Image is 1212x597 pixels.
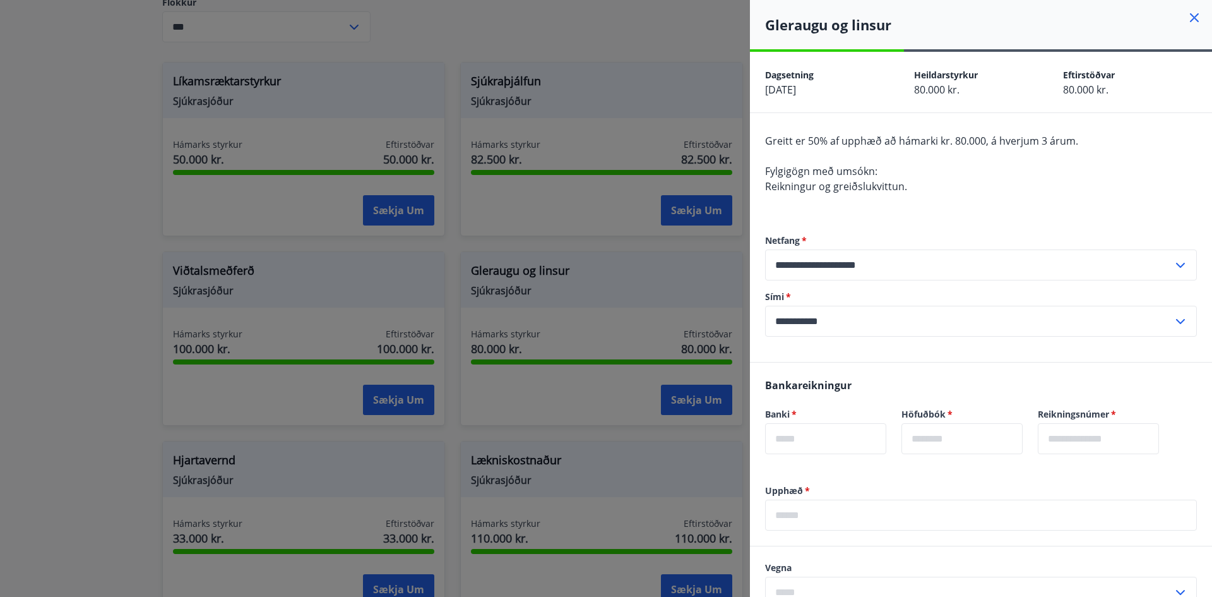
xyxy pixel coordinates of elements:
[765,500,1197,531] div: Upphæð
[765,164,877,178] span: Fylgigögn með umsókn:
[765,15,1212,34] h4: Gleraugu og linsur
[765,562,1197,574] label: Vegna
[1038,408,1159,421] label: Reikningsnúmer
[1063,83,1108,97] span: 80.000 kr.
[765,83,796,97] span: [DATE]
[765,134,1078,148] span: Greitt er 50% af upphæð að hámarki kr. 80.000, á hverjum 3 árum.
[1063,69,1115,81] span: Eftirstöðvar
[765,291,1197,303] label: Sími
[914,69,978,81] span: Heildarstyrkur
[765,485,1197,497] label: Upphæð
[901,408,1023,421] label: Höfuðbók
[765,179,907,193] span: Reikningur og greiðslukvittun.
[914,83,959,97] span: 80.000 kr.
[765,378,852,392] span: Bankareikningur
[765,69,814,81] span: Dagsetning
[765,234,1197,247] label: Netfang
[765,408,886,421] label: Banki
